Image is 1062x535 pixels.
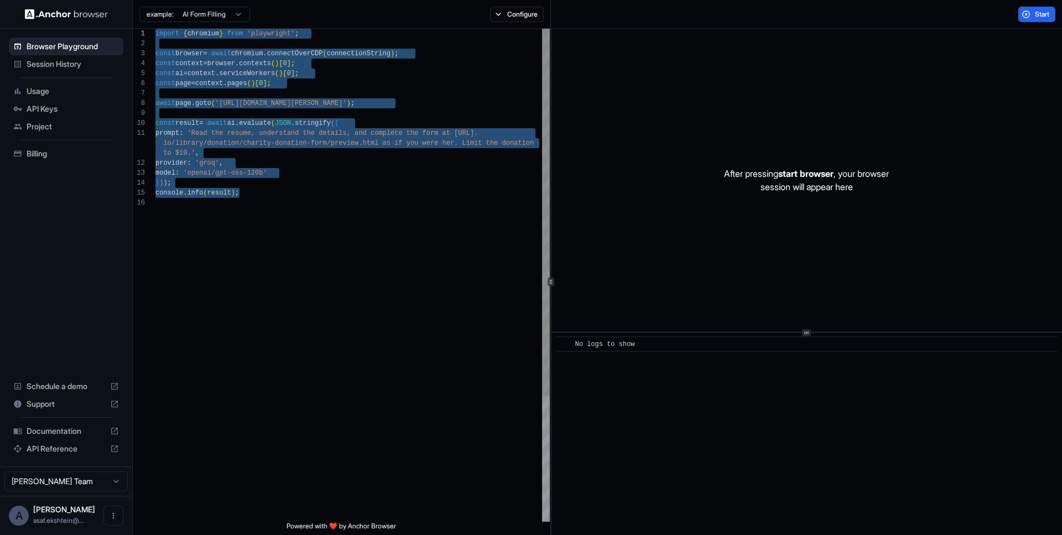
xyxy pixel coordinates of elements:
span: Asaf Ekshtein [33,505,95,514]
span: ) [163,179,167,187]
span: example: [147,10,174,19]
span: ai [175,70,183,77]
span: const [155,60,175,67]
span: ( [331,119,335,127]
span: Browser Playground [27,41,119,52]
span: : [175,169,179,177]
span: ; [295,30,299,38]
button: Open menu [103,506,123,526]
span: await [207,119,227,127]
span: page [175,99,191,107]
span: import [155,30,179,38]
span: { [335,119,339,127]
span: result [175,119,199,127]
span: ; [295,70,299,77]
div: 3 [133,49,145,59]
span: Support [27,398,106,410]
span: . [235,119,239,127]
div: Project [9,118,123,135]
span: = [203,60,207,67]
span: . [215,70,219,77]
span: 0 [259,80,263,87]
div: Support [9,395,123,413]
span: const [155,119,175,127]
span: html as if you were her. Limit the donation [362,139,534,147]
span: ) [251,80,255,87]
img: Anchor Logo [25,9,108,19]
span: await [211,50,231,57]
span: ; [168,179,171,187]
span: lete the form at [URL]. [387,129,478,137]
span: [ [279,60,283,67]
span: ( [247,80,251,87]
span: stringify [295,119,331,127]
span: goto [195,99,211,107]
span: . [291,119,295,127]
span: asaf.ekshtein@assuredallies.com [33,516,84,524]
div: Billing [9,145,123,162]
div: 10 [133,118,145,128]
span: 0 [283,60,287,67]
span: ] [291,70,295,77]
span: evaluate [239,119,271,127]
div: 11 [133,128,145,138]
span: ; [235,189,239,197]
div: Schedule a demo [9,377,123,395]
div: 8 [133,98,145,108]
span: : [188,159,191,167]
button: Configure [490,7,544,22]
span: to $10.' [163,149,195,157]
span: ; [291,60,295,67]
span: Powered with ❤️ by Anchor Browser [287,522,396,535]
span: connectionString [327,50,391,57]
span: ) [231,189,235,197]
span: page [175,80,191,87]
span: 'Read the resume, understand the details, and comp [188,129,387,137]
span: result [207,189,231,197]
button: Start [1018,7,1055,22]
span: . [223,80,227,87]
span: Schedule a demo [27,381,106,392]
span: Usage [27,86,119,97]
span: 0 [287,70,291,77]
span: ( [211,99,215,107]
span: ) [279,70,283,77]
span: console [155,189,183,197]
div: 15 [133,188,145,198]
span: ai [227,119,235,127]
span: ) [391,50,394,57]
span: Documentation [27,426,106,437]
div: A [9,506,29,526]
div: Usage [9,82,123,100]
span: Session History [27,59,119,70]
p: After pressing , your browser session will appear here [724,167,889,193]
div: 7 [133,88,145,98]
span: = [203,50,207,57]
span: API Keys [27,103,119,114]
div: 9 [133,108,145,118]
div: 13 [133,168,145,178]
span: } [219,30,223,38]
span: context [195,80,223,87]
span: . [235,60,239,67]
span: pages [227,80,247,87]
span: provider [155,159,188,167]
span: model [155,169,175,177]
span: contexts [239,60,271,67]
span: 'groq' [195,159,219,167]
span: ) [347,99,351,107]
span: Project [27,121,119,132]
div: 16 [133,198,145,208]
span: [ [255,80,259,87]
span: context [175,60,203,67]
div: 1 [133,29,145,39]
span: . [263,50,267,57]
span: ) [159,179,163,187]
span: prompt [155,129,179,137]
span: io/library/donation/charity-donation-form/preview. [163,139,362,147]
span: chromium [231,50,263,57]
span: '[URL][DOMAIN_NAME][PERSON_NAME]' [215,99,347,107]
span: { [183,30,187,38]
span: browser [207,60,235,67]
span: Start [1035,10,1050,19]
